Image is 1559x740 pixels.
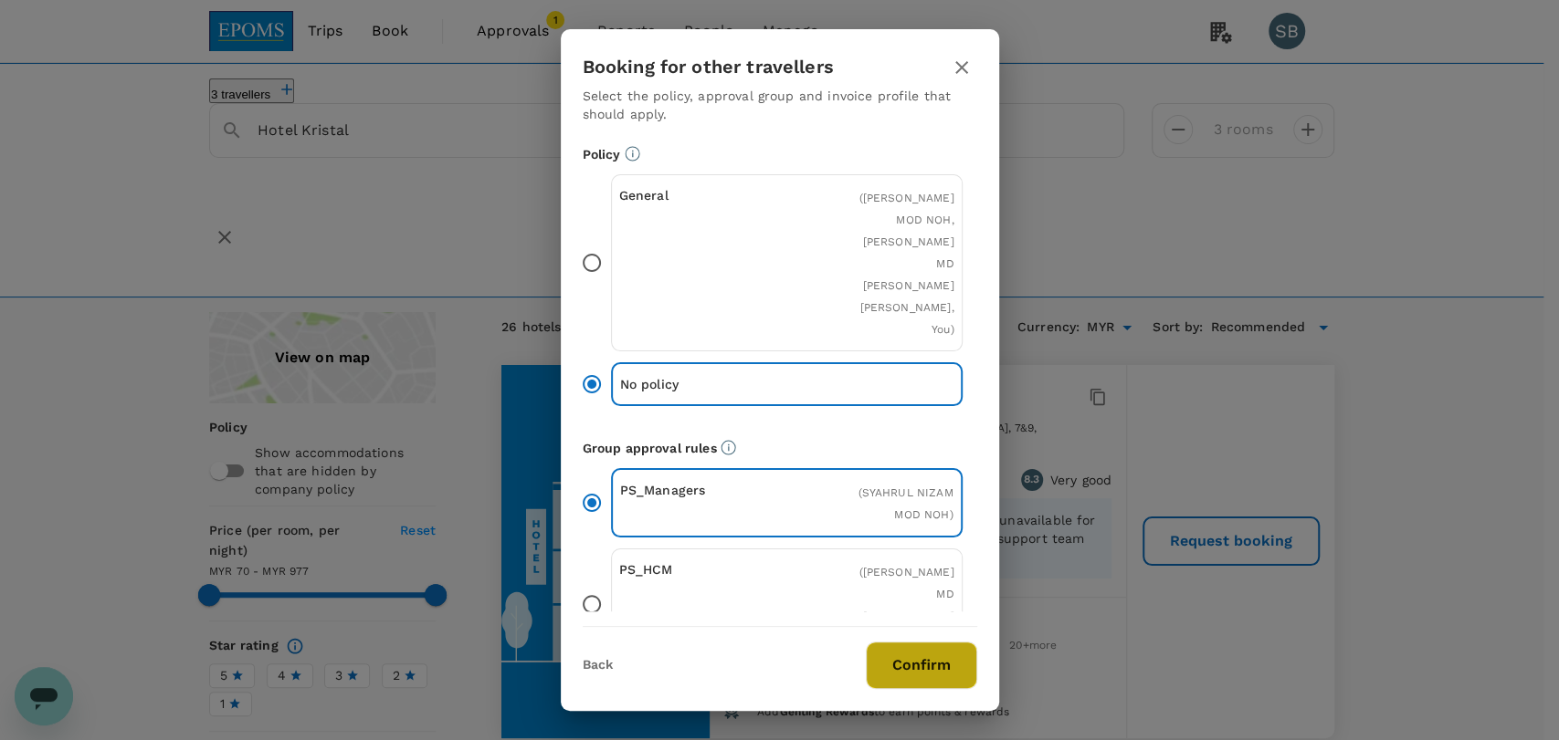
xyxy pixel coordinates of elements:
p: Group approval rules [583,439,977,457]
svg: Booking restrictions are based on the selected travel policy. [625,146,640,162]
span: ( [PERSON_NAME] MD [PERSON_NAME] [PERSON_NAME] ) [859,566,953,644]
p: Policy [583,145,977,163]
button: Confirm [866,641,977,689]
p: General [619,186,787,204]
span: ( [PERSON_NAME] MOD NOH, [PERSON_NAME] MD [PERSON_NAME] [PERSON_NAME], You ) [859,192,953,336]
p: No policy [620,375,787,393]
button: Back [583,658,613,672]
h3: Booking for other travellers [583,57,834,78]
span: ( SYAHRUL NIZAM MOD NOH ) [858,486,953,521]
p: PS_Managers [620,481,787,499]
svg: Default approvers or custom approval rules (if available) are based on the user group. [721,440,736,455]
p: Select the policy, approval group and invoice profile that should apply. [583,87,977,123]
p: PS_HCM [619,560,787,578]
